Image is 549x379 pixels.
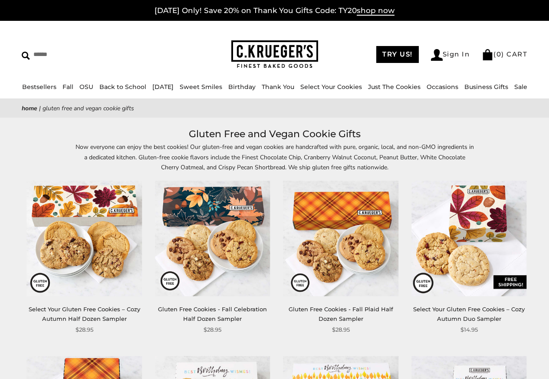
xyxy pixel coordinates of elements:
a: Gluten Free Cookies - Fall Plaid Half Dozen Sampler [289,306,393,322]
img: Select Your Gluten Free Cookies – Cozy Autumn Duo Sampler [411,181,526,296]
a: Gluten Free Cookies - Fall Celebration Half Dozen Sampler [158,306,267,322]
a: Occasions [427,83,458,91]
a: Sign In [431,49,470,61]
input: Search [22,48,138,61]
img: Select Your Gluten Free Cookies – Cozy Autumn Half Dozen Sampler [27,181,142,296]
span: $28.95 [332,325,350,334]
a: Back to School [99,83,146,91]
img: Gluten Free Cookies - Fall Plaid Half Dozen Sampler [283,181,398,296]
a: (0) CART [482,50,527,58]
a: TRY US! [376,46,419,63]
span: Gluten Free and Vegan Cookie Gifts [43,104,134,112]
img: Bag [482,49,493,60]
p: Now everyone can enjoy the best cookies! Our gluten-free and vegan cookies are handcrafted with p... [75,142,474,172]
span: $28.95 [76,325,93,334]
a: Select Your Gluten Free Cookies – Cozy Autumn Duo Sampler [413,306,525,322]
a: [DATE] Only! Save 20% on Thank You Gifts Code: TY20shop now [155,6,394,16]
img: Account [431,49,443,61]
a: Just The Cookies [368,83,421,91]
a: Select Your Gluten Free Cookies – Cozy Autumn Half Dozen Sampler [29,306,140,322]
a: Select Your Cookies [300,83,362,91]
img: C.KRUEGER'S [231,40,318,69]
a: [DATE] [152,83,174,91]
h1: Gluten Free and Vegan Cookie Gifts [35,126,514,142]
a: Fall [62,83,73,91]
a: OSU [79,83,93,91]
a: Thank You [262,83,294,91]
img: Search [22,52,30,60]
nav: breadcrumbs [22,103,527,113]
span: shop now [357,6,394,16]
span: | [39,104,41,112]
a: Business Gifts [464,83,508,91]
a: Birthday [228,83,256,91]
span: 0 [496,50,502,58]
a: Sweet Smiles [180,83,222,91]
a: Bestsellers [22,83,56,91]
span: $14.95 [460,325,478,334]
img: Gluten Free Cookies - Fall Celebration Half Dozen Sampler [155,181,270,296]
a: Sale [514,83,527,91]
span: $28.95 [204,325,221,334]
a: Home [22,104,37,112]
